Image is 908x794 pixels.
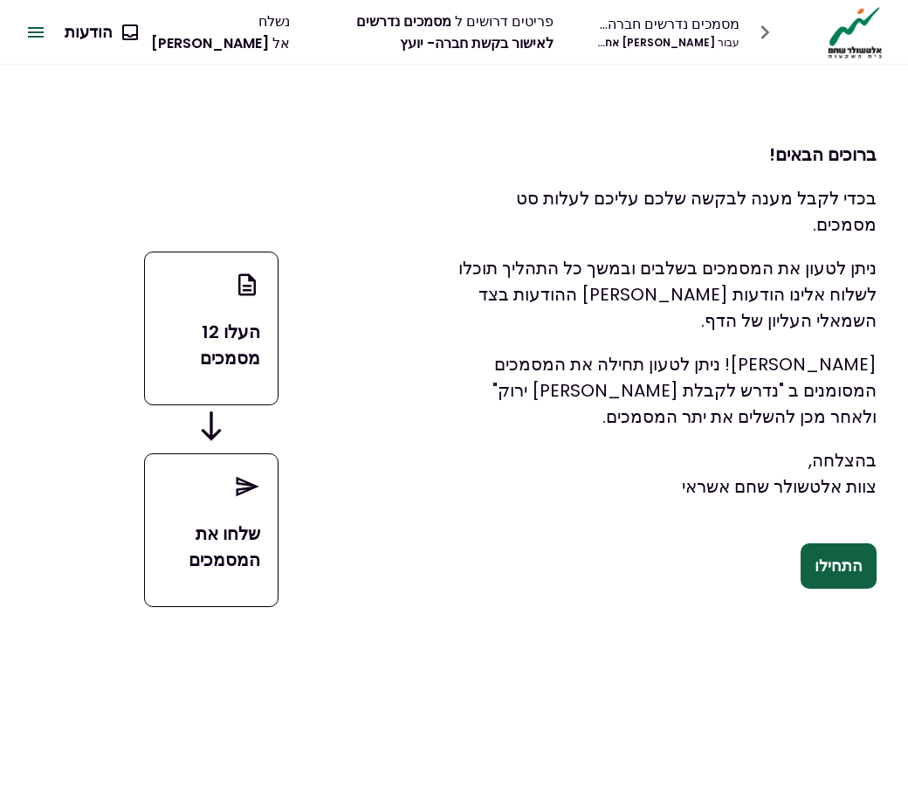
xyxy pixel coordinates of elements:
[454,447,877,500] p: בהצלחה, צוות אלטשולר שחם אשראי
[51,10,151,55] button: הודעות
[356,11,554,53] span: מסמכים נדרשים לאישור בקשת חברה- יועץ
[151,10,290,54] div: נשלח אל
[454,351,877,430] p: [PERSON_NAME]! ניתן לטעון תחילה את המסמכים המסומנים ב "נדרש לקבלת [PERSON_NAME] ירוק" ולאחר מכן ל...
[454,255,877,334] p: ניתן לטעון את המסמכים בשלבים ובמשך כל התהליך תוכלו לשלוח אלינו הודעות [PERSON_NAME] ההודעות בצד ה...
[330,10,554,54] div: פריטים דרושים ל
[769,142,877,167] strong: ברוכים הבאים!
[454,185,877,238] p: בכדי לקבל מענה לבקשה שלכם עליכם לעלות סט מסמכים.
[162,319,261,371] p: העלו 12 מסמכים
[718,35,739,50] span: עבור
[594,13,739,35] div: מסמכים נדרשים חברה- יועץ - תהליך חברה
[151,33,269,53] span: [PERSON_NAME]
[162,521,261,573] p: שלחו את המסמכים
[594,35,739,51] div: [PERSON_NAME] אחזקות בע~מ
[823,5,887,59] img: Logo
[801,543,877,589] button: התחילו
